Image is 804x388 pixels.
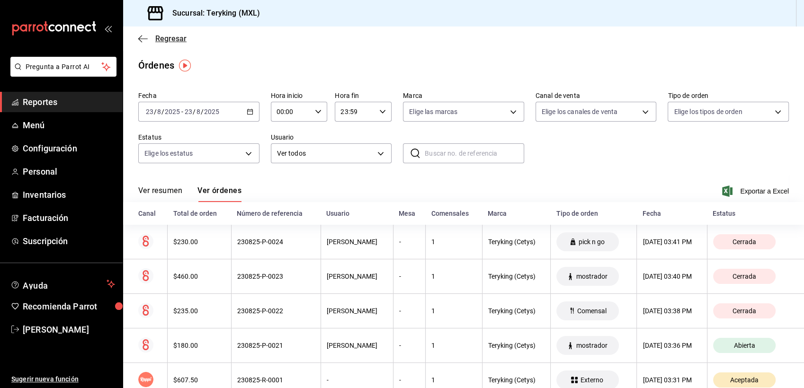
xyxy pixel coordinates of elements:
[173,376,225,384] div: $607.50
[204,108,220,115] input: ----
[237,307,315,315] div: 230825-P-0022
[23,142,115,155] span: Configuración
[138,34,187,43] button: Regresar
[154,108,157,115] span: /
[138,210,162,217] div: Canal
[643,273,701,280] div: [DATE] 03:40 PM
[11,374,115,384] span: Sugerir nueva función
[431,273,476,280] div: 1
[271,134,392,141] label: Usuario
[164,108,180,115] input: ----
[674,107,742,116] span: Elige los tipos de orden
[173,342,225,349] div: $180.00
[488,238,545,246] div: Teryking (Cetys)
[488,307,545,315] div: Teryking (Cetys)
[542,107,617,116] span: Elige los canales de venta
[138,186,241,202] div: navigation tabs
[399,376,420,384] div: -
[488,210,545,217] div: Marca
[643,238,701,246] div: [DATE] 03:41 PM
[144,149,193,158] span: Elige los estatus
[237,238,315,246] div: 230825-P-0024
[536,92,657,99] label: Canal de venta
[724,185,789,197] button: Exportar a Excel
[713,210,789,217] div: Estatus
[23,278,103,290] span: Ayuda
[729,238,760,246] span: Cerrada
[7,69,116,79] a: Pregunta a Parrot AI
[23,96,115,108] span: Reportes
[726,376,762,384] span: Aceptada
[181,108,183,115] span: -
[26,62,102,72] span: Pregunta a Parrot AI
[138,92,259,99] label: Fecha
[23,165,115,178] span: Personal
[10,57,116,77] button: Pregunta a Parrot AI
[327,376,387,384] div: -
[327,273,387,280] div: [PERSON_NAME]
[431,238,476,246] div: 1
[157,108,161,115] input: --
[327,342,387,349] div: [PERSON_NAME]
[104,25,112,32] button: open_drawer_menu
[668,92,789,99] label: Tipo de orden
[643,307,701,315] div: [DATE] 03:38 PM
[643,376,701,384] div: [DATE] 03:31 PM
[23,188,115,201] span: Inventarios
[277,149,375,159] span: Ver todos
[575,238,608,246] span: pick n go
[425,144,524,163] input: Buscar no. de referencia
[399,307,420,315] div: -
[729,273,760,280] span: Cerrada
[173,238,225,246] div: $230.00
[23,119,115,132] span: Menú
[335,92,392,99] label: Hora fin
[643,210,701,217] div: Fecha
[184,108,193,115] input: --
[237,376,315,384] div: 230825-R-0001
[556,210,631,217] div: Tipo de orden
[197,186,241,202] button: Ver órdenes
[23,323,115,336] span: [PERSON_NAME]
[399,342,420,349] div: -
[193,108,196,115] span: /
[327,307,387,315] div: [PERSON_NAME]
[572,273,611,280] span: mostrador
[138,134,259,141] label: Estatus
[196,108,201,115] input: --
[326,210,387,217] div: Usuario
[165,8,260,19] h3: Sucursal: Teryking (MXL)
[573,307,610,315] span: Comensal
[138,186,182,202] button: Ver resumen
[155,34,187,43] span: Regresar
[23,212,115,224] span: Facturación
[399,273,420,280] div: -
[729,307,760,315] span: Cerrada
[237,210,315,217] div: Número de referencia
[173,273,225,280] div: $460.00
[576,376,607,384] span: Externo
[23,235,115,247] span: Suscripción
[403,92,524,99] label: Marca
[488,376,545,384] div: Teryking (Cetys)
[643,342,701,349] div: [DATE] 03:36 PM
[173,307,225,315] div: $235.00
[179,60,191,71] img: Tooltip marker
[327,238,387,246] div: [PERSON_NAME]
[173,210,225,217] div: Total de orden
[488,342,545,349] div: Teryking (Cetys)
[431,342,476,349] div: 1
[237,273,315,280] div: 230825-P-0023
[409,107,457,116] span: Elige las marcas
[161,108,164,115] span: /
[271,92,328,99] label: Hora inicio
[431,376,476,384] div: 1
[201,108,204,115] span: /
[145,108,154,115] input: --
[488,273,545,280] div: Teryking (Cetys)
[431,210,476,217] div: Comensales
[399,238,420,246] div: -
[572,342,611,349] span: mostrador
